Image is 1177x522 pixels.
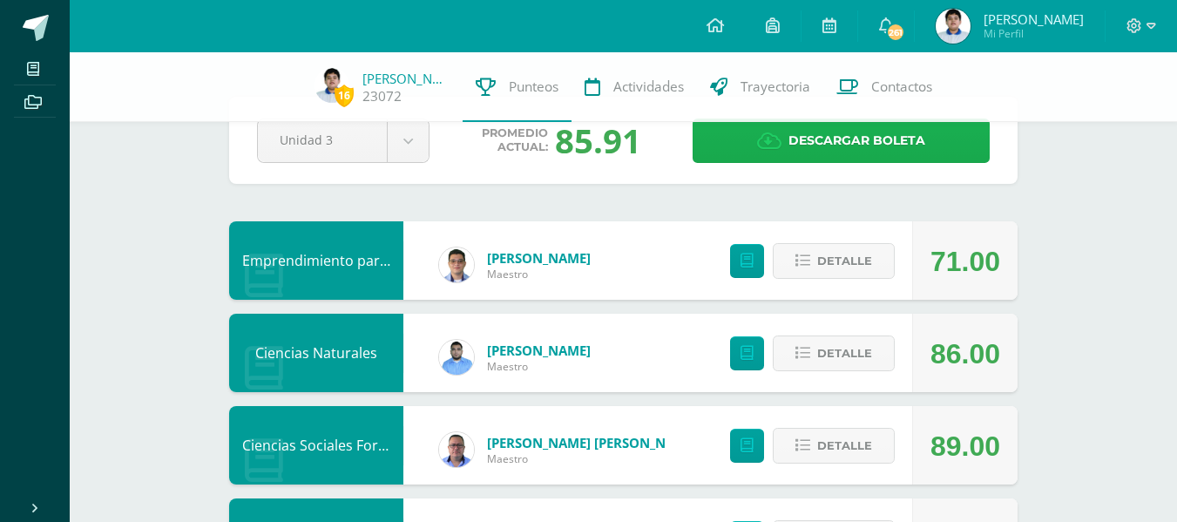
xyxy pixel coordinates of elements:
[697,52,823,122] a: Trayectoria
[930,407,1000,485] div: 89.00
[823,52,945,122] a: Contactos
[773,428,895,464] button: Detalle
[487,451,696,466] span: Maestro
[871,78,932,96] span: Contactos
[439,432,474,467] img: 13b0349025a0e0de4e66ee4ed905f431.png
[572,52,697,122] a: Actividades
[362,70,450,87] a: [PERSON_NAME]
[487,359,591,374] span: Maestro
[886,23,905,42] span: 261
[741,78,810,96] span: Trayectoria
[362,87,402,105] a: 23072
[335,85,354,106] span: 16
[930,315,1000,393] div: 86.00
[613,78,684,96] span: Actividades
[788,119,925,162] span: Descargar boleta
[280,119,365,160] span: Unidad 3
[315,68,349,103] img: 59d43ee891c36c6483348a09223ced3d.png
[509,78,558,96] span: Punteos
[817,245,872,277] span: Detalle
[817,337,872,369] span: Detalle
[984,10,1084,28] span: [PERSON_NAME]
[229,314,403,392] div: Ciencias Naturales
[487,342,591,359] a: [PERSON_NAME]
[439,247,474,282] img: 828dc3da83d952870f0c8eb2a42c8d14.png
[930,222,1000,301] div: 71.00
[555,118,641,163] div: 85.91
[487,267,591,281] span: Maestro
[439,340,474,375] img: 54ea75c2c4af8710d6093b43030d56ea.png
[487,434,696,451] a: [PERSON_NAME] [PERSON_NAME]
[487,249,591,267] a: [PERSON_NAME]
[229,406,403,485] div: Ciencias Sociales Formación Ciudadana e Interculturalidad
[229,221,403,300] div: Emprendimiento para la Productividad
[817,430,872,462] span: Detalle
[693,119,990,163] a: Descargar boleta
[482,126,548,154] span: Promedio actual:
[773,243,895,279] button: Detalle
[984,26,1084,41] span: Mi Perfil
[936,9,971,44] img: 59d43ee891c36c6483348a09223ced3d.png
[258,119,429,162] a: Unidad 3
[463,52,572,122] a: Punteos
[773,336,895,371] button: Detalle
